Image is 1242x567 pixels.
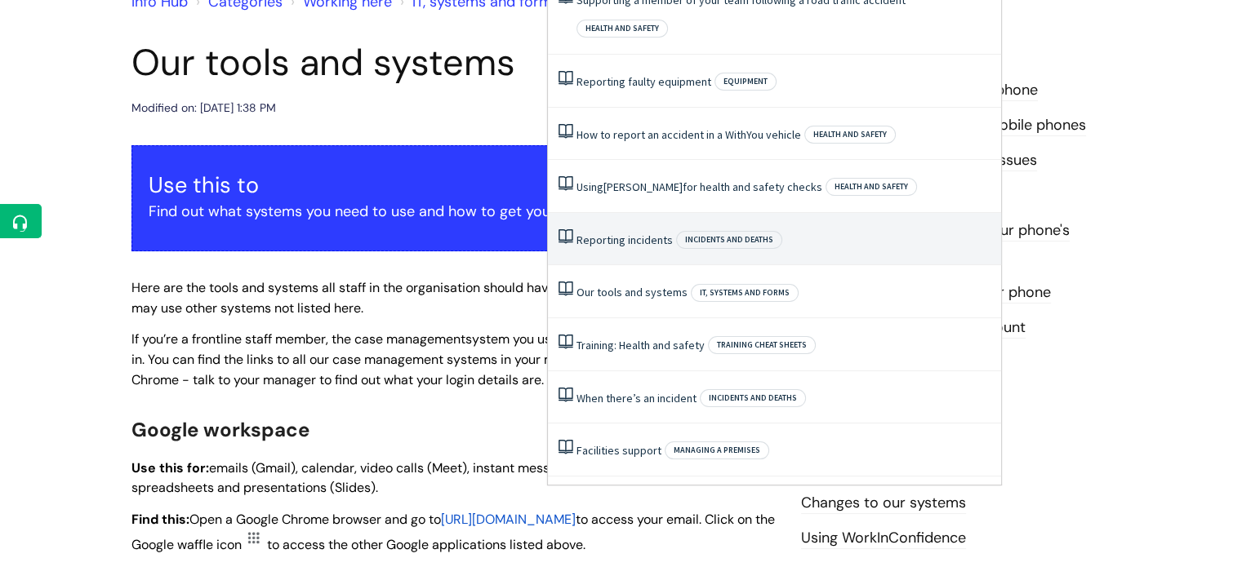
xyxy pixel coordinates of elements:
span: to access the other Google applications listed above. [267,536,585,553]
p: Find out what systems you need to use and how to get your login details. [149,198,759,224]
span: Managing a premises [665,441,769,459]
span: [URL][DOMAIN_NAME] [441,511,576,528]
span: system you use will depend on which service you’re in. You can find the links to all our case man... [131,330,773,388]
img: tXhfMInGVdQRoLUn_96xkRzu-PZQhSp37g.png [242,529,267,549]
span: Open a Google Chrome browser and go to [189,511,441,528]
span: Equipment [714,73,777,91]
span: emails (Gmail), calendar, video calls (Meet), instant messaging (Chat), documents, spreadsheets a... [131,459,699,497]
a: Our tools and systems [576,285,688,299]
span: Incidents and deaths [700,389,806,407]
span: Health and safety [576,20,668,38]
span: Health and safety [826,178,917,196]
span: Here are the tools and systems all staff in the organisation should have access to. Your service ... [131,279,762,317]
span: [PERSON_NAME] [603,179,683,194]
strong: Use this for: [131,459,209,476]
a: When there’s an incident [576,391,697,405]
h3: Use this to [149,172,759,198]
a: Using[PERSON_NAME]for health and safety checks [576,179,822,194]
span: Health and safety [804,126,896,144]
a: How to report an accident in a WithYou vehicle [576,127,801,142]
div: Modified on: [DATE] 1:38 PM [131,98,276,118]
a: Facilities support [576,443,661,458]
span: Training cheat sheets [708,336,816,354]
a: [URL][DOMAIN_NAME] [441,509,576,529]
a: Using WorkInConfidence [801,528,966,549]
span: IT, systems and forms [691,284,799,302]
a: Reporting faulty equipment [576,74,711,89]
span: Google workspace [131,417,309,442]
h1: Our tools and systems [131,41,777,85]
a: Reporting incidents [576,233,673,247]
strong: Find this: [131,511,189,528]
a: Training: Health and safety [576,338,705,352]
span: Incidents and deaths [676,231,782,249]
a: Changes to our systems [801,493,966,514]
span: If you’re a frontline staff member, the case management [131,330,465,348]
